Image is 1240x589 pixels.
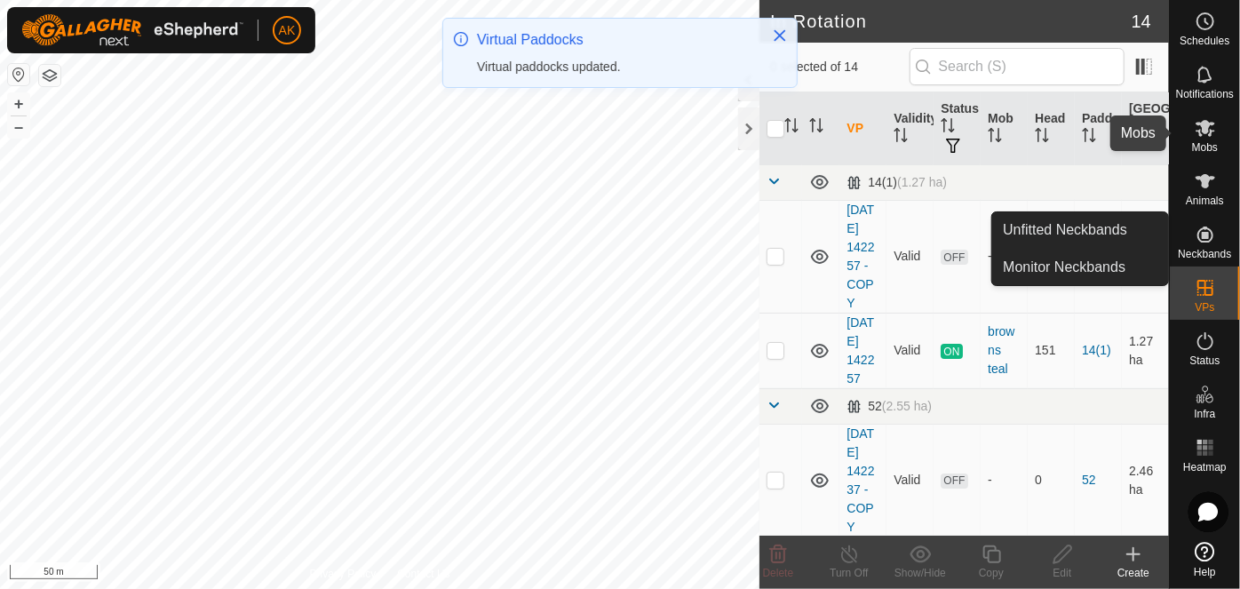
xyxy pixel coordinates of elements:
[1186,195,1224,206] span: Animals
[1003,257,1125,278] span: Monitor Neckbands
[992,250,1168,285] a: Monitor Neckbands
[1122,200,1169,313] td: 1.27 ha
[1082,473,1096,487] a: 52
[988,247,1021,266] div: -
[1122,424,1169,537] td: 2.46 ha
[886,200,934,313] td: Valid
[1082,343,1111,357] a: 14(1)
[39,65,60,86] button: Map Layers
[1178,249,1231,259] span: Neckbands
[1189,355,1220,366] span: Status
[1122,313,1169,388] td: 1.27 ha
[1028,200,1075,313] td: 0
[8,93,29,115] button: +
[1122,92,1169,165] th: [GEOGRAPHIC_DATA] Area
[988,131,1002,145] p-sorticon: Activate to sort
[770,58,909,76] span: 0 selected of 14
[1028,313,1075,388] td: 151
[8,116,29,138] button: –
[910,48,1125,85] input: Search (S)
[847,399,932,414] div: 52
[885,565,956,581] div: Show/Hide
[279,21,296,40] span: AK
[767,23,792,48] button: Close
[847,315,874,386] a: [DATE] 142257
[886,424,934,537] td: Valid
[8,64,29,85] button: Reset Map
[770,11,1131,32] h2: In Rotation
[897,175,947,189] span: (1.27 ha)
[988,471,1021,490] div: -
[1183,462,1227,473] span: Heatmap
[992,212,1168,248] a: Unfitted Neckbands
[941,250,967,265] span: OFF
[1194,409,1215,419] span: Infra
[894,131,908,145] p-sorticon: Activate to sort
[847,426,874,534] a: [DATE] 142237 - COPY
[1075,92,1122,165] th: Paddock
[1028,424,1075,537] td: 0
[1180,36,1229,46] span: Schedules
[1028,92,1075,165] th: Head
[886,92,934,165] th: Validity
[784,121,799,135] p-sorticon: Activate to sort
[886,313,934,388] td: Valid
[809,121,823,135] p-sorticon: Activate to sort
[1003,219,1127,241] span: Unfitted Neckbands
[1027,565,1098,581] div: Edit
[814,565,885,581] div: Turn Off
[310,566,377,582] a: Privacy Policy
[941,474,967,489] span: OFF
[1176,89,1234,99] span: Notifications
[1194,567,1216,577] span: Help
[21,14,243,46] img: Gallagher Logo
[981,92,1028,165] th: Mob
[397,566,449,582] a: Contact Us
[839,92,886,165] th: VP
[934,92,981,165] th: Status
[1195,302,1214,313] span: VPs
[847,203,874,310] a: [DATE] 142257 - COPY
[1035,131,1049,145] p-sorticon: Activate to sort
[1192,142,1218,153] span: Mobs
[941,121,955,135] p-sorticon: Activate to sort
[941,344,962,359] span: ON
[956,565,1027,581] div: Copy
[1132,8,1151,35] span: 14
[1170,535,1240,585] a: Help
[763,567,794,579] span: Delete
[882,399,932,413] span: (2.55 ha)
[847,175,947,190] div: 14(1)
[477,58,754,76] div: Virtual paddocks updated.
[1129,139,1143,154] p-sorticon: Activate to sort
[1098,565,1169,581] div: Create
[477,29,754,51] div: Virtual Paddocks
[988,322,1021,378] div: browns teal
[1082,131,1096,145] p-sorticon: Activate to sort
